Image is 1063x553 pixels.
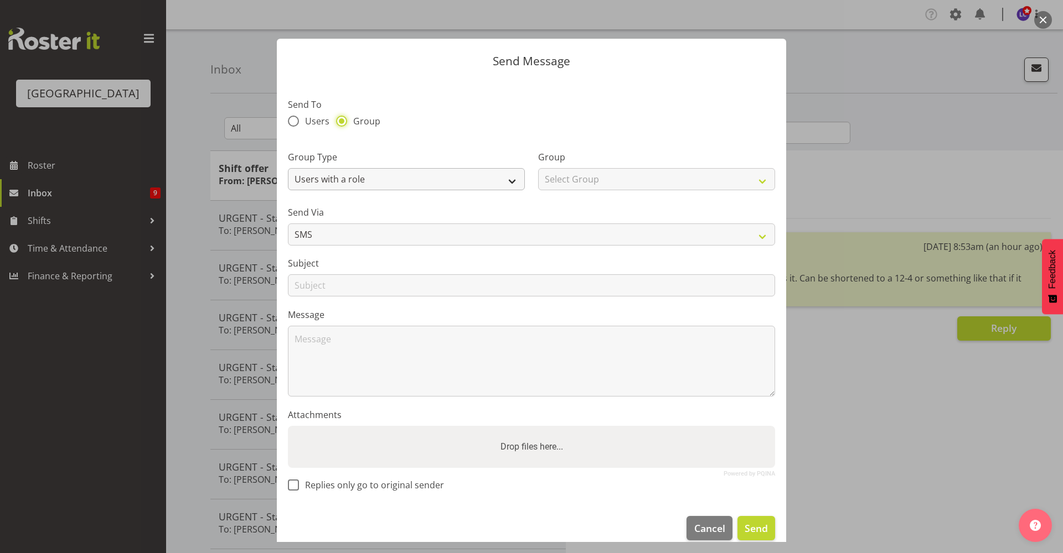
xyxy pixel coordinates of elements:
span: Replies only go to original sender [299,479,444,491]
input: Subject [288,274,775,296]
label: Message [288,308,775,321]
label: Drop files here... [496,436,567,458]
label: Send To [288,98,775,111]
button: Cancel [687,516,732,540]
p: Send Message [288,55,775,67]
button: Send [737,516,775,540]
span: Group [347,116,380,127]
span: Cancel [694,521,725,535]
span: Users [299,116,329,127]
label: Attachments [288,408,775,421]
span: Send [745,521,768,535]
a: Powered by PQINA [724,471,775,476]
span: Feedback [1047,250,1057,289]
label: Send Via [288,206,775,219]
label: Group Type [288,150,525,164]
label: Group [538,150,775,164]
button: Feedback - Show survey [1042,239,1063,314]
img: help-xxl-2.png [1030,520,1041,531]
label: Subject [288,257,775,270]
